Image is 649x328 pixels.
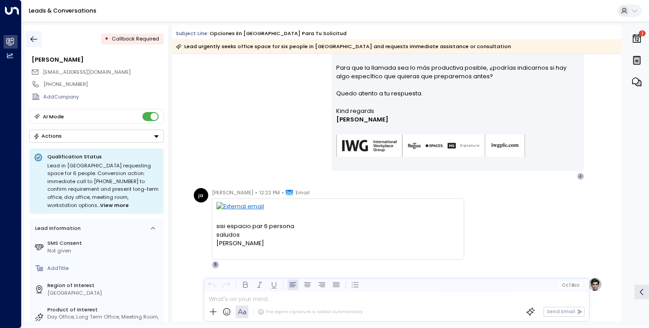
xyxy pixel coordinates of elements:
[480,277,494,286] span: Email
[258,309,363,315] div: The agent signature is added automatically
[33,133,62,139] div: Actions
[282,188,284,197] span: •
[29,130,164,143] button: Actions
[32,55,163,64] div: [PERSON_NAME]
[105,32,109,45] div: •
[47,153,159,160] p: Qualification Status
[336,115,388,124] span: [PERSON_NAME]
[221,279,232,290] button: Redo
[47,282,160,289] label: Region of Interest
[47,162,159,210] div: Lead in [GEOGRAPHIC_DATA] requesting space for 6 people. Conversion action: immediate call to [PH...
[216,202,459,213] img: External email
[100,202,129,210] span: View more
[522,277,524,286] span: •
[336,135,526,157] img: AIorK4zU2Kz5WUNqa9ifSKC9jFH1hjwenjvh85X70KBOPduETvkeZu4OqG8oPuqbwvp3xfXcMQJCRtwYb-SG
[43,68,131,76] span: [EMAIL_ADDRESS][DOMAIN_NAME]
[216,230,459,239] div: saludos
[216,222,459,248] div: sisi espacio par 6 persona
[255,188,257,197] span: •
[112,35,159,42] span: Callback Required
[216,239,459,247] div: [PERSON_NAME]
[47,265,160,272] div: AddTitle
[194,188,208,202] div: ja
[43,81,163,88] div: [PHONE_NUMBER]
[43,93,163,101] div: AddCompany
[212,261,219,268] div: S
[176,42,511,51] div: Lead urgently seeks office space for six people in [GEOGRAPHIC_DATA] and requests immediate assis...
[210,30,347,37] div: Opciones en [GEOGRAPHIC_DATA] para tu solicitud
[43,68,131,76] span: josearacf@gmail.com
[639,31,646,36] span: 1
[206,279,217,290] button: Undo
[499,277,520,286] span: 12:24 PM
[569,283,571,288] span: |
[336,107,580,168] div: Signature
[336,20,580,107] p: [PERSON_NAME], Hemos recibido tu solicitud de llamada y nos pondremos en contacto contigo en los ...
[29,130,164,143] div: Button group with a nested menu
[562,283,580,288] span: Cc Bcc
[629,29,644,49] button: 1
[212,188,253,197] span: [PERSON_NAME]
[588,277,602,292] img: profile-logo.png
[559,282,582,288] button: Cc|Bcc
[32,225,81,232] div: Lead Information
[47,289,160,297] div: [GEOGRAPHIC_DATA]
[29,7,96,14] a: Leads & Conversations
[259,188,280,197] span: 12:22 PM
[577,173,584,180] div: J
[495,277,498,286] span: •
[47,247,160,255] div: Not given
[47,306,160,314] label: Product of Interest
[47,239,160,247] label: SMS Consent
[296,188,310,197] span: Email
[336,107,374,115] span: Kind regards
[176,30,209,37] span: Subject Line:
[526,277,584,286] span: Sales concierge agent
[43,112,64,121] div: AI Mode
